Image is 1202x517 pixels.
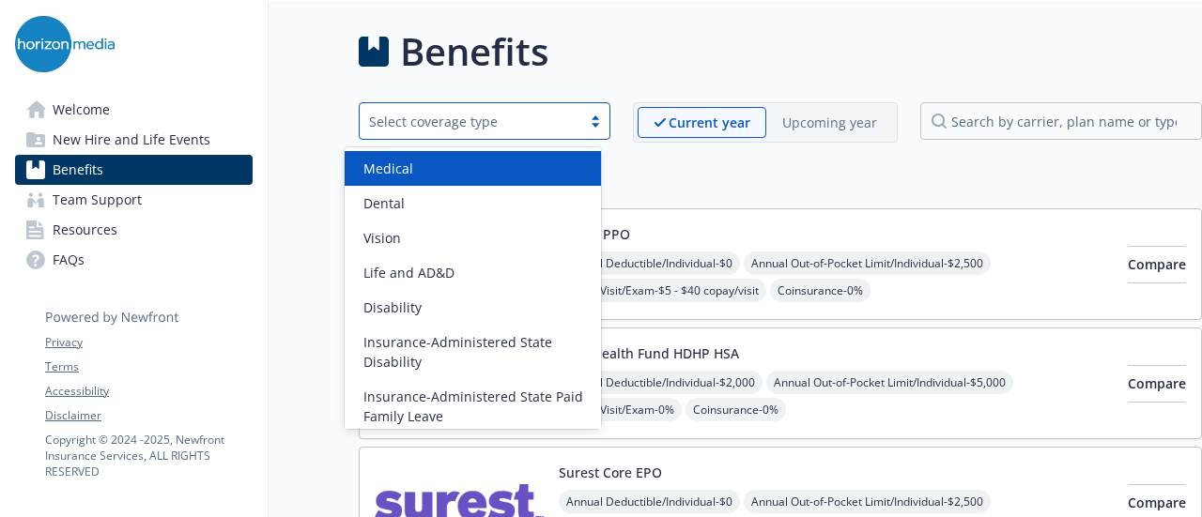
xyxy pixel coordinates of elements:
span: Disability [363,297,422,317]
button: UMR Health Fund HDHP HSA [559,343,739,363]
span: Insurance-Administered State Disability [363,332,591,372]
input: search by carrier, plan name or type [920,102,1202,140]
span: Life and AD&D [363,263,455,282]
span: Compare [1128,374,1186,392]
button: Compare [1128,246,1186,283]
a: Terms [45,358,252,375]
span: Annual Out-of-Pocket Limit/Individual - $2,500 [744,251,991,275]
span: Office Visit/Exam - $5 - $40 copay/visit [559,279,766,302]
span: Annual Out-of-Pocket Limit/Individual - $2,500 [744,490,991,513]
div: Select coverage type [369,112,572,131]
span: FAQs [53,245,85,275]
span: Medical [363,159,413,178]
span: Insurance-Administered State Paid Family Leave [363,387,591,426]
span: Coinsurance - 0% [770,279,871,302]
h2: Medical [359,165,1202,193]
a: New Hire and Life Events [15,125,253,155]
span: Vision [363,228,401,248]
a: Accessibility [45,383,252,400]
p: Upcoming year [782,113,877,132]
button: Surest Core EPO [559,463,662,482]
span: Team Support [53,185,142,215]
p: Copyright © 2024 - 2025 , Newfront Insurance Services, ALL RIGHTS RESERVED [45,432,252,479]
span: Resources [53,215,117,245]
span: Benefits [53,155,103,185]
button: Compare [1128,365,1186,403]
a: Benefits [15,155,253,185]
a: Team Support [15,185,253,215]
a: Privacy [45,334,252,351]
a: FAQs [15,245,253,275]
span: Office Visit/Exam - 0% [559,398,682,421]
span: Coinsurance - 0% [686,398,786,421]
span: Annual Deductible/Individual - $2,000 [559,371,763,394]
a: Disclaimer [45,407,252,424]
a: Resources [15,215,253,245]
span: Dental [363,193,405,213]
p: Current year [669,113,750,132]
span: Annual Deductible/Individual - $0 [559,490,740,513]
span: New Hire and Life Events [53,125,210,155]
span: Compare [1128,255,1186,273]
span: Compare [1128,494,1186,511]
a: Welcome [15,95,253,125]
h1: Benefits [400,23,548,80]
span: Welcome [53,95,110,125]
span: Annual Out-of-Pocket Limit/Individual - $5,000 [766,371,1013,394]
span: Annual Deductible/Individual - $0 [559,251,740,275]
